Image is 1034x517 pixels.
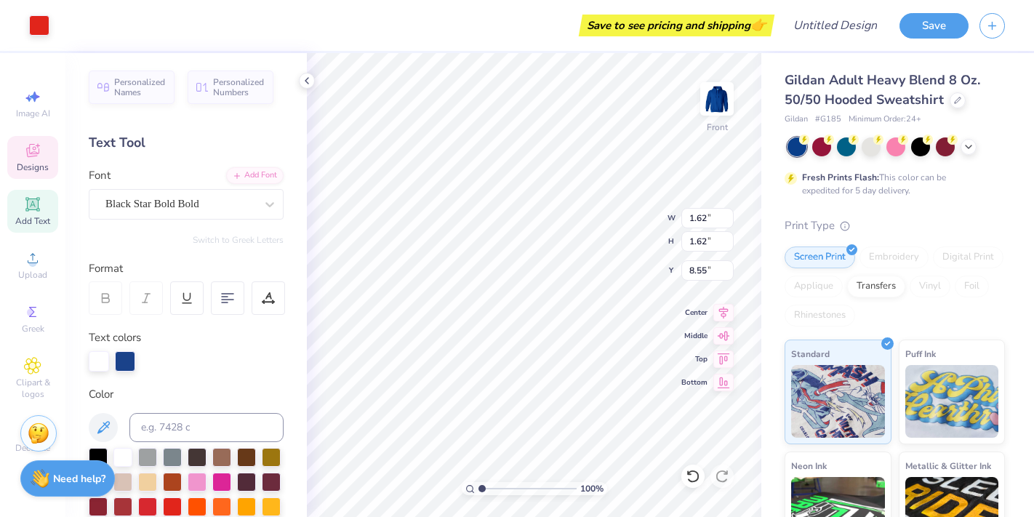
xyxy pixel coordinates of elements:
[905,458,991,473] span: Metallic & Glitter Ink
[17,161,49,173] span: Designs
[114,77,166,97] span: Personalized Names
[582,15,771,36] div: Save to see pricing and shipping
[905,346,936,361] span: Puff Ink
[681,377,708,388] span: Bottom
[910,276,950,297] div: Vinyl
[785,113,808,126] span: Gildan
[802,172,879,183] strong: Fresh Prints Flash:
[785,71,980,108] span: Gildan Adult Heavy Blend 8 Oz. 50/50 Hooded Sweatshirt
[802,171,981,197] div: This color can be expedited for 5 day delivery.
[89,260,285,277] div: Format
[7,377,58,400] span: Clipart & logos
[791,365,885,438] img: Standard
[89,329,141,346] label: Text colors
[580,482,604,495] span: 100 %
[89,133,284,153] div: Text Tool
[785,305,855,326] div: Rhinestones
[785,276,843,297] div: Applique
[226,167,284,184] div: Add Font
[702,84,732,113] img: Front
[815,113,841,126] span: # G185
[129,413,284,442] input: e.g. 7428 c
[847,276,905,297] div: Transfers
[750,16,766,33] span: 👉
[905,365,999,438] img: Puff Ink
[785,247,855,268] div: Screen Print
[707,121,728,134] div: Front
[22,323,44,334] span: Greek
[213,77,265,97] span: Personalized Numbers
[15,215,50,227] span: Add Text
[89,167,111,184] label: Font
[849,113,921,126] span: Minimum Order: 24 +
[193,234,284,246] button: Switch to Greek Letters
[785,217,1005,234] div: Print Type
[791,458,827,473] span: Neon Ink
[681,308,708,318] span: Center
[859,247,929,268] div: Embroidery
[18,269,47,281] span: Upload
[15,442,50,454] span: Decorate
[933,247,1003,268] div: Digital Print
[681,354,708,364] span: Top
[89,386,284,403] div: Color
[16,108,50,119] span: Image AI
[955,276,989,297] div: Foil
[53,472,105,486] strong: Need help?
[899,13,969,39] button: Save
[782,11,889,40] input: Untitled Design
[791,346,830,361] span: Standard
[681,331,708,341] span: Middle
